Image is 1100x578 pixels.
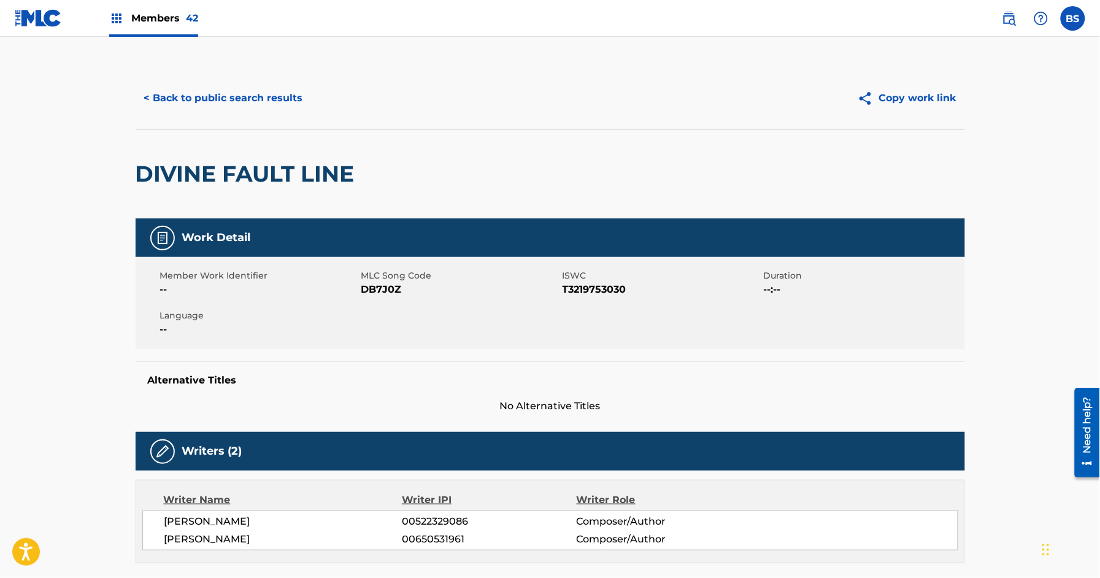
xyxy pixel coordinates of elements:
[849,83,965,114] button: Copy work link
[148,374,953,387] h5: Alternative Titles
[1042,531,1050,568] div: Drag
[136,160,361,188] h2: DIVINE FAULT LINE
[155,444,170,459] img: Writers
[164,493,402,507] div: Writer Name
[402,493,577,507] div: Writer IPI
[577,514,736,529] span: Composer/Author
[136,399,965,414] span: No Alternative Titles
[764,269,962,282] span: Duration
[164,532,402,547] span: [PERSON_NAME]
[402,514,576,529] span: 00522329086
[131,11,198,25] span: Members
[109,11,124,26] img: Top Rightsholders
[858,91,879,106] img: Copy work link
[182,444,242,458] h5: Writers (2)
[160,309,358,322] span: Language
[164,514,402,529] span: [PERSON_NAME]
[1029,6,1053,31] div: Help
[577,493,736,507] div: Writer Role
[563,269,761,282] span: ISWC
[160,282,358,297] span: --
[160,322,358,337] span: --
[997,6,1021,31] a: Public Search
[155,231,170,245] img: Work Detail
[136,83,312,114] button: < Back to public search results
[1034,11,1048,26] img: help
[361,282,560,297] span: DB7J0Z
[186,12,198,24] span: 42
[1039,519,1100,578] iframe: Chat Widget
[1066,383,1100,482] iframe: Resource Center
[1002,11,1017,26] img: search
[764,282,962,297] span: --:--
[361,269,560,282] span: MLC Song Code
[182,231,251,245] h5: Work Detail
[1061,6,1085,31] div: User Menu
[402,532,576,547] span: 00650531961
[563,282,761,297] span: T3219753030
[160,269,358,282] span: Member Work Identifier
[15,9,62,27] img: MLC Logo
[577,532,736,547] span: Composer/Author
